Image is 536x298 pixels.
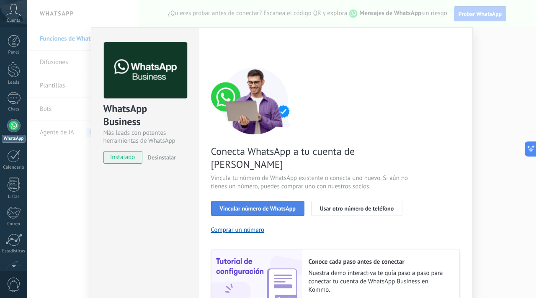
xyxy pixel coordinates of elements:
[103,102,186,129] div: WhatsApp Business
[2,50,26,55] div: Panel
[220,206,296,211] span: Vincular número de WhatsApp
[144,151,176,164] button: Desinstalar
[2,221,26,227] div: Correo
[103,129,186,145] div: Más leads con potentes herramientas de WhatsApp
[2,107,26,112] div: Chats
[2,80,26,85] div: Leads
[7,18,21,23] span: Cuenta
[211,226,265,234] button: Comprar un número
[2,135,26,143] div: WhatsApp
[320,206,394,211] span: Usar otro número de teléfono
[2,165,26,170] div: Calendario
[2,249,26,254] div: Estadísticas
[2,194,26,200] div: Listas
[211,174,410,191] span: Vincula tu número de WhatsApp existente o conecta uno nuevo. Si aún no tienes un número, puedes c...
[211,145,410,171] span: Conecta WhatsApp a tu cuenta de [PERSON_NAME]
[211,201,304,216] button: Vincular número de WhatsApp
[148,154,176,161] span: Desinstalar
[104,151,142,164] span: instalado
[309,258,451,266] h2: Conoce cada paso antes de conectar
[104,42,187,99] img: logo_main.png
[211,67,299,134] img: connect number
[309,269,451,294] span: Nuestra demo interactiva te guía paso a paso para conectar tu cuenta de WhatsApp Business en Kommo.
[311,201,402,216] button: Usar otro número de teléfono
